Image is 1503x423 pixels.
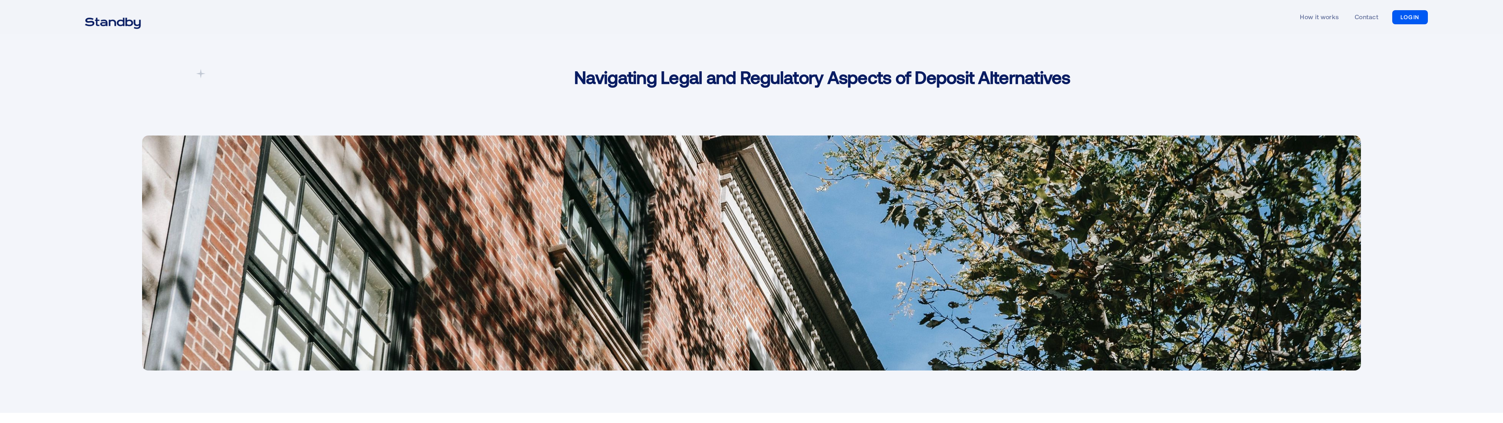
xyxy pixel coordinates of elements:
[1392,10,1428,24] a: LOGIN
[574,66,1070,89] h1: Navigating Legal and Regulatory Aspects of Deposit Alternatives
[574,66,1070,104] a: Navigating Legal and Regulatory Aspects of Deposit Alternatives
[75,13,151,22] a: home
